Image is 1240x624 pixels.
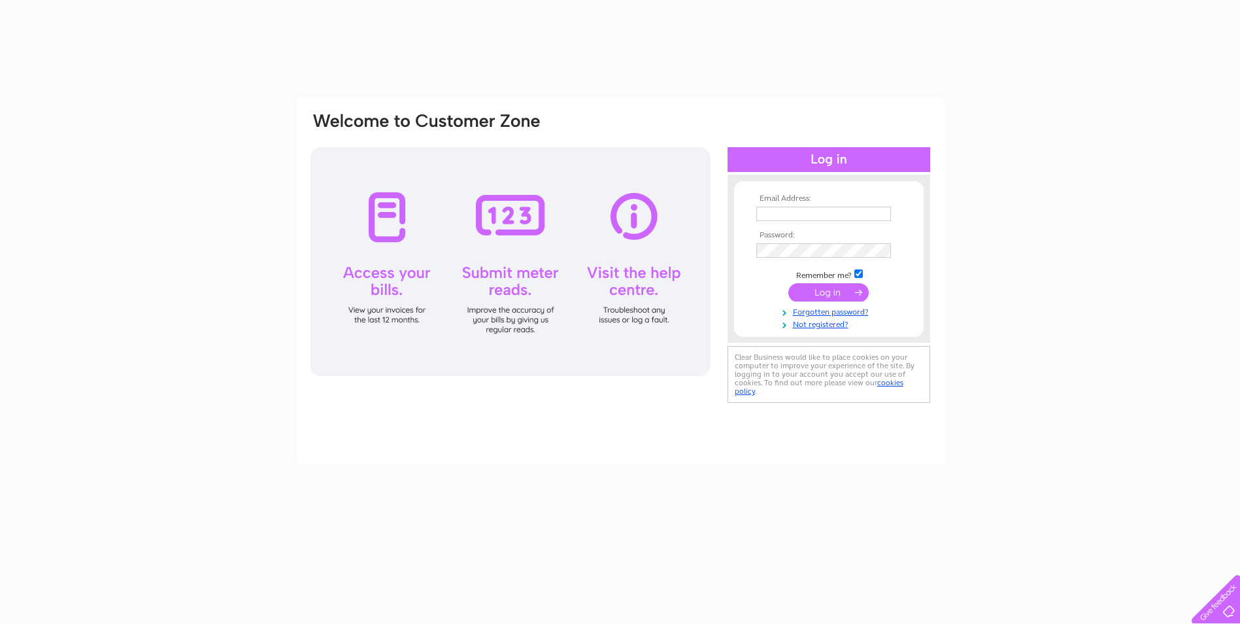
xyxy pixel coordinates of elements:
[735,378,903,396] a: cookies policy
[728,346,930,403] div: Clear Business would like to place cookies on your computer to improve your experience of the sit...
[753,231,905,240] th: Password:
[788,283,869,302] input: Submit
[756,305,905,317] a: Forgotten password?
[753,268,905,281] td: Remember me?
[756,317,905,330] a: Not registered?
[753,194,905,203] th: Email Address:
